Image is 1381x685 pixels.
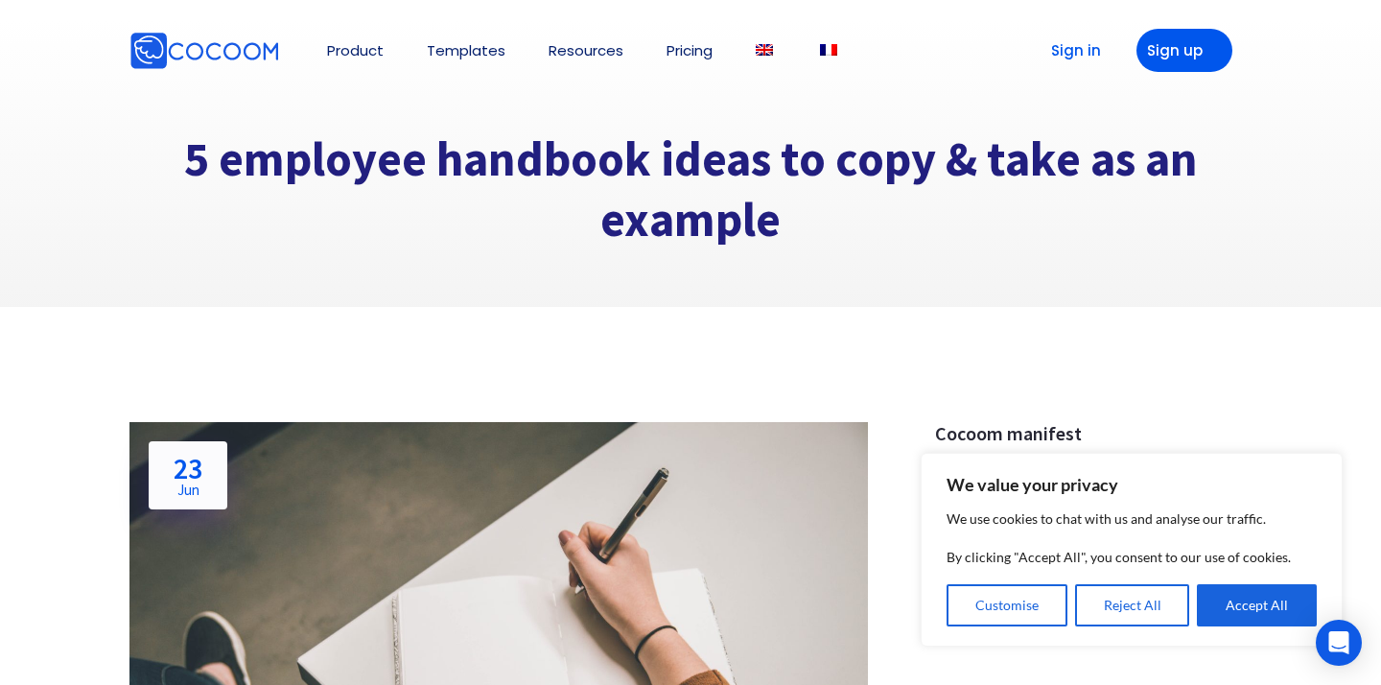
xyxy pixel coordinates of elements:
a: Resources [549,43,623,58]
button: Customise [947,584,1067,626]
h2: 23 [174,454,202,497]
h3: Cocoom manifest [935,422,1252,445]
p: We value your privacy [947,473,1317,496]
a: Templates [427,43,505,58]
img: French [820,44,837,56]
p: By clicking "Accept All", you consent to our use of cookies. [947,546,1317,569]
button: Reject All [1075,584,1190,626]
a: Sign up [1136,29,1232,72]
span: Jun [174,483,202,497]
img: English [756,44,773,56]
img: Cocoom [129,32,279,70]
div: Open Intercom Messenger [1316,620,1362,666]
h1: 5 employee handbook ideas to copy & take as an example [129,130,1252,249]
p: We use cookies to chat with us and analyse our traffic. [947,508,1317,531]
a: Product [327,43,384,58]
button: Accept All [1197,584,1317,626]
a: Pricing [667,43,713,58]
img: Cocoom [283,50,284,51]
a: 23Jun [149,441,227,509]
a: Sign in [1021,29,1117,72]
